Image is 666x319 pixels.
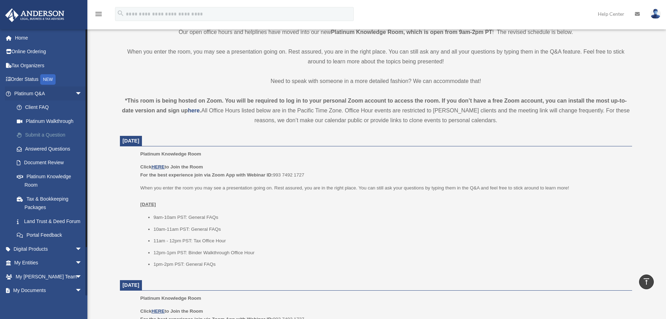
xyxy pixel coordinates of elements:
a: Land Trust & Deed Forum [10,214,93,228]
i: vertical_align_top [642,277,651,286]
p: Our open office hours and helplines have moved into our new ! The revised schedule is below. [120,27,632,37]
a: Submit a Question [10,128,93,142]
i: menu [94,10,103,18]
li: 11am - 12pm PST: Tax Office Hour [153,237,627,245]
i: search [117,9,124,17]
span: arrow_drop_down [75,256,89,270]
li: 10am-11am PST: General FAQs [153,225,627,234]
a: My Documentsarrow_drop_down [5,284,93,298]
a: HERE [151,164,164,169]
a: My [PERSON_NAME] Teamarrow_drop_down [5,270,93,284]
u: [DATE] [140,202,156,207]
span: arrow_drop_down [75,86,89,101]
li: 12pm-1pm PST: Binder Walkthrough Office Hour [153,249,627,257]
a: My Entitiesarrow_drop_down [5,256,93,270]
a: Client FAQ [10,100,93,115]
a: Platinum Walkthrough [10,114,93,128]
p: Need to speak with someone in a more detailed fashion? We can accommodate that! [120,76,632,86]
strong: Platinum Knowledge Room, which is open from 9am-2pm PT [331,29,492,35]
p: When you enter the room, you may see a presentation going on. Rest assured, you are in the right ... [120,47,632,67]
span: arrow_drop_down [75,284,89,298]
a: Answered Questions [10,142,93,156]
span: arrow_drop_down [75,242,89,256]
a: vertical_align_top [639,275,654,289]
a: HERE [151,308,164,314]
span: Platinum Knowledge Room [140,296,201,301]
p: 993 7492 1727 [140,163,627,179]
div: All Office Hours listed below are in the Pacific Time Zone. Office Hour events are restricted to ... [120,96,632,125]
a: here [188,108,200,113]
span: [DATE] [123,138,139,144]
a: Order StatusNEW [5,72,93,87]
a: Platinum Q&Aarrow_drop_down [5,86,93,100]
img: User Pic [650,9,661,19]
a: Document Review [10,156,93,170]
span: Platinum Knowledge Room [140,151,201,157]
b: Click to Join the Room [140,308,203,314]
div: NEW [40,74,56,85]
li: 9am-10am PST: General FAQs [153,213,627,222]
a: Digital Productsarrow_drop_down [5,242,93,256]
a: Tax Organizers [5,58,93,72]
a: Portal Feedback [10,228,93,242]
strong: *This room is being hosted on Zoom. You will be required to log in to your personal Zoom account ... [122,98,627,113]
img: Anderson Advisors Platinum Portal [3,8,66,22]
a: Online Ordering [5,45,93,59]
a: Tax & Bookkeeping Packages [10,192,93,214]
a: Home [5,31,93,45]
li: 1pm-2pm PST: General FAQs [153,260,627,269]
b: For the best experience join via Zoom App with Webinar ID: [140,172,273,178]
p: When you enter the room you may see a presentation going on. Rest assured, you are in the right p... [140,184,627,209]
a: Platinum Knowledge Room [10,169,89,192]
span: [DATE] [123,282,139,288]
a: menu [94,12,103,18]
strong: . [200,108,201,113]
b: Click to Join the Room [140,164,203,169]
span: arrow_drop_down [75,270,89,284]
